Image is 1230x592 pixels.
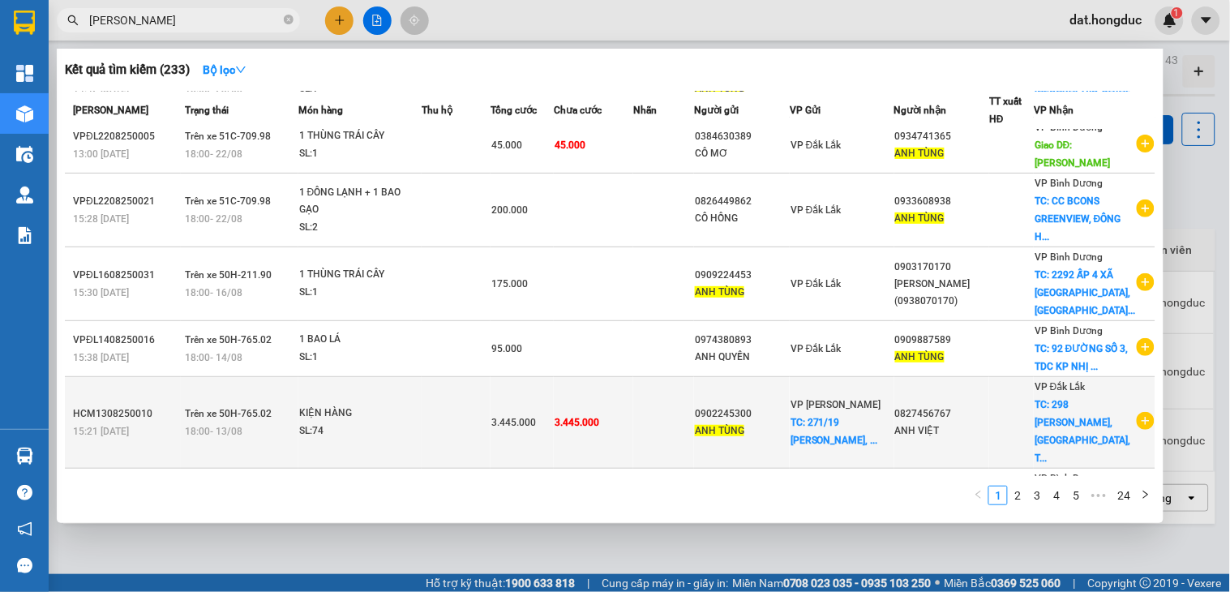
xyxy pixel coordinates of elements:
span: VP Bình Dương [1035,473,1103,484]
span: Người nhận [894,105,947,116]
div: 1 ĐÔNG LẠNH + 1 BAO GẠO [299,184,421,219]
span: TC: CC BCONS GREENVIEW, ĐÔNG H... [1035,195,1121,242]
span: plus-circle [1137,135,1155,152]
div: ANH QUYỀN [695,349,789,366]
span: 18:00 - 22/08 [185,148,242,160]
span: Thu hộ [422,105,452,116]
span: 95.000 [491,343,522,354]
a: 5 [1067,487,1085,504]
span: VP [PERSON_NAME] [791,399,881,410]
div: 0974380893 [695,332,789,349]
span: VP Bình Dương [1035,178,1103,189]
span: TC: 298 [PERSON_NAME], [GEOGRAPHIC_DATA], T... [1035,399,1130,464]
div: VPĐL1408250016 [73,332,180,349]
img: warehouse-icon [16,146,33,163]
a: 4 [1048,487,1065,504]
div: 1 THÙNG TRÁI CÂY [299,266,421,284]
span: ANH TÙNG [695,425,744,436]
span: VP Đắk Lắk [791,204,842,216]
a: 24 [1112,487,1135,504]
span: 3.445.000 [491,417,536,428]
span: VP Đắk Lắk [791,139,842,151]
span: ANH TÙNG [895,148,945,159]
span: question-circle [17,485,32,500]
div: SL: 1 [299,349,421,367]
span: Trên xe 50H-211.90 [185,269,272,281]
img: solution-icon [16,227,33,244]
span: ANH TÙNG [695,286,744,298]
div: SL: 1 [299,284,421,302]
span: TC: 92 ĐƯỜNG SỐ 3, TDC KP NHỊ ... [1035,343,1129,372]
img: dashboard-icon [16,65,33,82]
span: 18:00 - 14/08 [185,352,242,363]
span: 18:00 - 16/08 [185,287,242,298]
span: VP Bình Dương [1035,251,1103,263]
span: Người gửi [694,105,739,116]
span: plus-circle [1137,338,1155,356]
span: 200.000 [491,204,528,216]
li: 2 [1008,486,1027,505]
div: ANH VIỆT [895,423,989,440]
div: 0384630389 [695,128,789,145]
div: [PERSON_NAME](0938070170) [895,276,989,310]
span: Trên xe 50H-765.02 [185,408,272,419]
div: VPĐL2208250021 [73,193,180,210]
span: VP Đắk Lắk [791,343,842,354]
span: ANH TÙNG [895,212,945,224]
div: 1 BAO LÁ [299,331,421,349]
span: 3.445.000 [555,417,599,428]
span: ANH TÙNG [895,351,945,362]
span: 18:00 - 13/08 [185,426,242,437]
h3: Kết quả tìm kiếm ( 233 ) [65,62,190,79]
span: Trên xe 51C-709.98 [185,131,271,142]
div: KIỆN HÀNG [299,405,421,423]
span: 15:28 [DATE] [73,213,129,225]
span: plus-circle [1137,273,1155,291]
li: Next Page [1136,486,1155,505]
span: Tổng cước [491,105,537,116]
span: right [1141,490,1151,500]
span: VP Nhận [1034,105,1074,116]
span: TC: 271/19 [PERSON_NAME], ... [791,417,878,446]
div: SL: 2 [299,219,421,237]
div: 0902245300 [695,405,789,423]
div: VPĐL2208250005 [73,128,180,145]
span: Món hàng [298,105,343,116]
span: 45.000 [555,139,585,151]
a: 2 [1009,487,1026,504]
span: 15:30 [DATE] [73,287,129,298]
span: 15:21 [DATE] [73,426,129,437]
li: Next 5 Pages [1086,486,1112,505]
span: notification [17,521,32,537]
span: [PERSON_NAME] [73,105,148,116]
span: left [974,490,984,500]
div: SL: 74 [299,423,421,440]
span: ••• [1086,486,1112,505]
span: TC: 2292 ẤP 4 XÃ [GEOGRAPHIC_DATA],[GEOGRAPHIC_DATA]... [1035,269,1135,316]
span: VP Đắk Lắk [1035,381,1086,393]
div: 0903170170 [895,259,989,276]
div: 0909887589 [895,332,989,349]
div: VPĐL1608250031 [73,267,180,284]
span: plus-circle [1137,412,1155,430]
li: 1 [988,486,1008,505]
span: Chưa cước [554,105,602,116]
span: 13:00 [DATE] [73,148,129,160]
li: 24 [1112,486,1136,505]
img: warehouse-icon [16,448,33,465]
span: close-circle [284,15,294,24]
img: logo-vxr [14,11,35,35]
li: 5 [1066,486,1086,505]
div: CÔ MƠ [695,145,789,162]
span: 45.000 [491,139,522,151]
span: Trạng thái [185,105,229,116]
div: SL: 1 [299,145,421,163]
div: CÔ HỒNG [695,210,789,227]
span: Giao DĐ: [PERSON_NAME] [1035,139,1110,169]
li: Previous Page [969,486,988,505]
span: 15:38 [DATE] [73,352,129,363]
img: warehouse-icon [16,187,33,204]
span: TT xuất HĐ [989,96,1022,125]
div: 0933608938 [895,193,989,210]
div: 0909224453 [695,267,789,284]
